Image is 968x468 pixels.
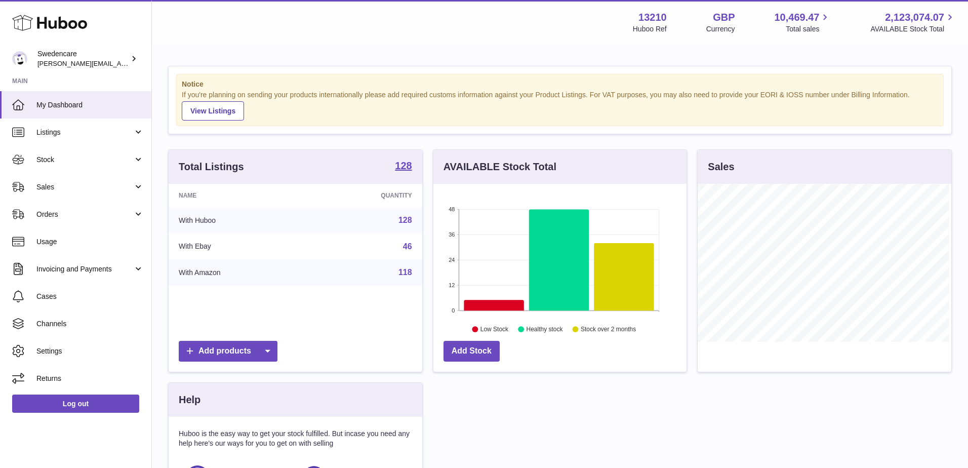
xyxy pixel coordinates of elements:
[395,161,412,173] a: 128
[403,242,412,251] a: 46
[870,24,956,34] span: AVAILABLE Stock Total
[169,259,307,286] td: With Amazon
[169,207,307,233] td: With Huboo
[36,237,144,247] span: Usage
[37,59,257,67] span: [PERSON_NAME][EMAIL_ADDRESS][PERSON_NAME][DOMAIN_NAME]
[182,80,938,89] strong: Notice
[36,155,133,165] span: Stock
[36,292,144,301] span: Cases
[713,11,735,24] strong: GBP
[526,326,563,333] text: Healthy stock
[395,161,412,171] strong: 128
[307,184,422,207] th: Quantity
[581,326,636,333] text: Stock over 2 months
[169,233,307,260] td: With Ebay
[179,341,277,362] a: Add products
[179,393,200,407] h3: Help
[774,11,819,24] span: 10,469.47
[449,206,455,212] text: 48
[36,374,144,383] span: Returns
[179,160,244,174] h3: Total Listings
[36,100,144,110] span: My Dashboard
[706,24,735,34] div: Currency
[36,182,133,192] span: Sales
[36,128,133,137] span: Listings
[452,307,455,314] text: 0
[12,51,27,66] img: simon.shaw@swedencare.co.uk
[774,11,831,34] a: 10,469.47 Total sales
[36,264,133,274] span: Invoicing and Payments
[443,160,556,174] h3: AVAILABLE Stock Total
[398,268,412,277] a: 118
[36,210,133,219] span: Orders
[182,101,244,121] a: View Listings
[179,429,412,448] p: Huboo is the easy way to get your stock fulfilled. But incase you need any help here's our ways f...
[870,11,956,34] a: 2,123,074.07 AVAILABLE Stock Total
[633,24,667,34] div: Huboo Ref
[443,341,500,362] a: Add Stock
[480,326,509,333] text: Low Stock
[786,24,831,34] span: Total sales
[169,184,307,207] th: Name
[12,395,139,413] a: Log out
[449,231,455,238] text: 36
[36,319,144,329] span: Channels
[36,346,144,356] span: Settings
[182,90,938,121] div: If you're planning on sending your products internationally please add required customs informati...
[708,160,734,174] h3: Sales
[885,11,944,24] span: 2,123,074.07
[449,282,455,288] text: 12
[398,216,412,224] a: 128
[449,257,455,263] text: 24
[37,49,129,68] div: Swedencare
[638,11,667,24] strong: 13210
